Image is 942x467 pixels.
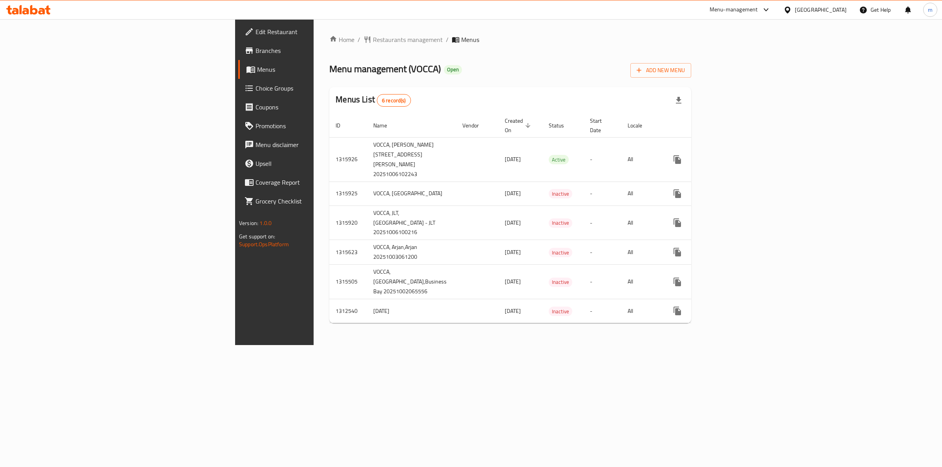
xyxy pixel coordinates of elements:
span: Add New Menu [637,65,685,75]
span: Created On [505,116,533,135]
td: VOCCA, [PERSON_NAME][STREET_ADDRESS][PERSON_NAME] 20251006102243 [367,137,456,182]
span: Inactive [549,189,572,198]
span: 1.0.0 [259,218,272,228]
button: more [668,184,687,203]
span: Active [549,155,569,164]
a: Choice Groups [238,79,392,98]
span: Menu disclaimer [256,140,386,149]
button: Change Status [687,213,706,232]
span: Inactive [549,307,572,316]
span: Version: [239,218,258,228]
td: All [621,137,662,182]
span: Vendor [462,121,489,130]
span: Inactive [549,218,572,227]
button: more [668,302,687,320]
a: Menus [238,60,392,79]
td: All [621,265,662,299]
span: Menus [461,35,479,44]
span: [DATE] [505,188,521,198]
span: 6 record(s) [377,97,411,104]
span: ID [336,121,351,130]
span: [DATE] [505,218,521,228]
a: Branches [238,41,392,60]
button: more [668,243,687,262]
a: Upsell [238,154,392,173]
span: Promotions [256,121,386,131]
td: - [584,182,621,205]
span: Restaurants management [373,35,443,44]
span: [DATE] [505,276,521,287]
td: VOCCA, JLT,[GEOGRAPHIC_DATA] - JLT 20251006100216 [367,205,456,240]
a: Restaurants management [363,35,443,44]
div: [GEOGRAPHIC_DATA] [795,5,847,14]
span: Inactive [549,248,572,257]
div: Export file [669,91,688,110]
span: Get support on: [239,231,275,242]
td: All [621,205,662,240]
span: Branches [256,46,386,55]
td: VOCCA, [GEOGRAPHIC_DATA],Business Bay 20251002065556 [367,265,456,299]
button: Change Status [687,302,706,320]
span: m [928,5,933,14]
span: [DATE] [505,154,521,164]
th: Actions [662,114,750,138]
span: Upsell [256,159,386,168]
a: Edit Restaurant [238,22,392,41]
button: more [668,273,687,291]
td: VOCCA, [GEOGRAPHIC_DATA] [367,182,456,205]
span: [DATE] [505,247,521,257]
td: - [584,299,621,323]
nav: breadcrumb [329,35,691,44]
a: Support.OpsPlatform [239,239,289,249]
span: Edit Restaurant [256,27,386,36]
a: Grocery Checklist [238,192,392,211]
button: Change Status [687,273,706,291]
a: Menu disclaimer [238,135,392,154]
div: Open [444,65,462,75]
table: enhanced table [329,114,750,323]
li: / [446,35,449,44]
div: Menu-management [710,5,758,15]
td: All [621,240,662,265]
div: Total records count [377,94,411,107]
td: - [584,240,621,265]
span: Start Date [590,116,612,135]
td: VOCCA, Arjan,Arjan 20251003061200 [367,240,456,265]
span: Grocery Checklist [256,196,386,206]
a: Coverage Report [238,173,392,192]
a: Coupons [238,98,392,116]
button: Change Status [687,150,706,169]
span: Locale [628,121,652,130]
span: Status [549,121,574,130]
span: Open [444,66,462,73]
span: Menus [257,65,386,74]
button: Add New Menu [630,63,691,78]
span: Name [373,121,397,130]
td: - [584,137,621,182]
span: Coverage Report [256,178,386,187]
td: - [584,265,621,299]
button: Change Status [687,243,706,262]
button: more [668,213,687,232]
td: All [621,182,662,205]
span: Choice Groups [256,84,386,93]
h2: Menus List [336,94,411,107]
button: more [668,150,687,169]
td: All [621,299,662,323]
span: Inactive [549,278,572,287]
td: [DATE] [367,299,456,323]
span: Coupons [256,102,386,112]
span: [DATE] [505,306,521,316]
button: Change Status [687,184,706,203]
td: - [584,205,621,240]
a: Promotions [238,116,392,135]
